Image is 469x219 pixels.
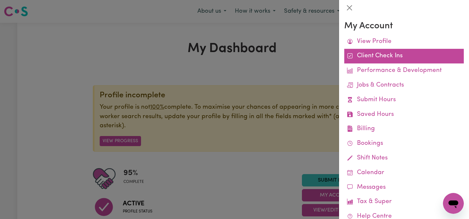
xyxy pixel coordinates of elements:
[344,136,464,151] a: Bookings
[443,193,464,214] iframe: Botão para abrir a janela de mensagens
[344,3,355,13] button: Close
[344,93,464,107] a: Submit Hours
[344,34,464,49] a: View Profile
[344,166,464,180] a: Calendar
[344,107,464,122] a: Saved Hours
[344,21,464,32] h3: My Account
[344,63,464,78] a: Performance & Development
[344,78,464,93] a: Jobs & Contracts
[344,49,464,63] a: Client Check Ins
[344,122,464,136] a: Billing
[344,195,464,209] a: Tax & Super
[344,180,464,195] a: Messages
[344,151,464,166] a: Shift Notes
